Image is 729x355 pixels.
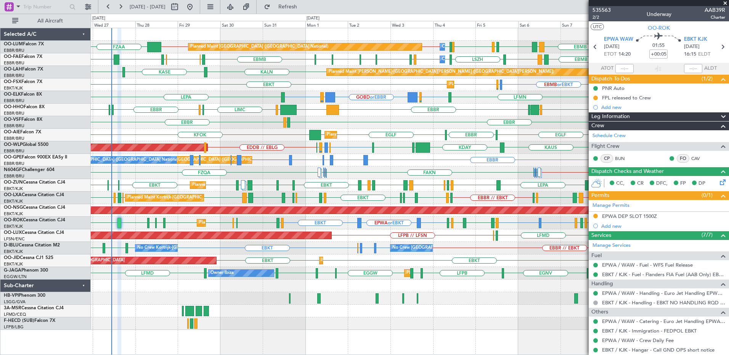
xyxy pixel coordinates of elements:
a: EBBR/BRU [4,161,24,166]
div: Fri 29 [178,21,220,28]
button: All Aircraft [8,15,83,27]
span: OO-FSX [4,80,21,84]
a: F-HECD (SUB)Falcon 7X [4,318,55,323]
span: ALDT [704,65,717,72]
a: EPWA / WAW - Crew Daily Fee [602,337,674,344]
span: ELDT [698,51,710,58]
a: CAV [691,155,708,162]
a: EGGW/LTN [4,274,27,280]
div: Owner Ibiza [210,267,234,279]
span: 01:55 [652,42,665,50]
div: [DATE] [307,15,320,22]
a: EBBR/BRU [4,98,24,104]
span: Dispatch Checks and Weather [591,167,664,176]
a: OO-LXACessna Citation CJ4 [4,193,64,197]
span: Flight Crew [591,142,620,151]
span: FP [680,180,686,187]
a: EBKT/KJK [4,85,23,91]
a: EBKT/KJK [4,261,23,267]
a: EBKT/KJK [4,249,23,254]
a: HB-VPIPhenom 300 [4,293,45,298]
a: EPWA / WAW - Handling - Euro Jet Handling EPWA / WAW [602,290,725,296]
a: OO-LUXCessna Citation CJ4 [4,230,64,235]
span: Others [591,308,608,317]
span: 3A-MSR [4,306,21,310]
span: Crew [591,122,604,130]
span: Handling [591,280,613,288]
a: EBBR/BRU [4,173,24,179]
div: FO [677,154,689,163]
a: EBBR/BRU [4,73,24,78]
div: Planned Maint [GEOGRAPHIC_DATA] ([GEOGRAPHIC_DATA] National) [190,41,328,53]
div: Planned Maint Kortrijk-[GEOGRAPHIC_DATA] [192,179,281,191]
a: 3A-MSRCessna Citation CJ4 [4,306,64,310]
a: LFSN/ENC [4,236,25,242]
div: Add new [601,223,725,229]
span: OO-ROK [4,218,23,222]
div: FPL released to Crew [602,94,651,101]
a: EPWA / WAW - Catering - Euro Jet Handling EPWA / WAW [602,318,725,325]
a: OO-LUMFalcon 7X [4,42,44,46]
a: OO-FAEFalcon 7X [4,54,42,59]
span: (0/1) [702,191,713,199]
div: Planned Maint [GEOGRAPHIC_DATA] ([GEOGRAPHIC_DATA]) [327,129,447,141]
span: Permits [591,191,609,200]
span: OO-ROK [648,24,670,32]
input: --:-- [615,64,634,73]
a: OO-LAHFalcon 7X [4,67,43,72]
div: PNR Auto [602,85,625,91]
button: UTC [591,23,604,30]
div: Owner Melsbroek Air Base [442,41,494,53]
span: [DATE] [604,43,620,51]
div: Planned Maint [GEOGRAPHIC_DATA] ([GEOGRAPHIC_DATA]) [406,267,527,279]
a: OO-HHOFalcon 8X [4,105,45,109]
div: Planned Maint Kortrijk-[GEOGRAPHIC_DATA] [321,255,410,266]
span: ATOT [601,65,613,72]
span: HB-VPI [4,293,19,298]
a: EPWA / WAW - Fuel - WFS Fuel Release [602,262,693,268]
span: OO-VSF [4,117,21,122]
a: LFPB/LBG [4,324,24,330]
span: OO-ZUN [4,180,23,185]
a: OO-GPEFalcon 900EX EASy II [4,155,67,160]
div: Add new [601,104,725,110]
div: Underway [647,10,671,18]
div: Planned Maint Kortrijk-[GEOGRAPHIC_DATA] [199,217,288,229]
span: DFC, [656,180,668,187]
div: Sat 30 [220,21,263,28]
a: LFMD/CEQ [4,312,26,317]
a: OO-VSFFalcon 8X [4,117,42,122]
div: Planned Maint Kortrijk-[GEOGRAPHIC_DATA] [127,192,216,203]
span: F-HECD (SUB) [4,318,34,323]
div: Planned Maint [GEOGRAPHIC_DATA] ([GEOGRAPHIC_DATA] National) [148,154,286,166]
div: No Crew Kortrijk-[GEOGRAPHIC_DATA] [137,242,216,254]
span: (1/2) [702,75,713,83]
div: Sun 7 [560,21,603,28]
div: EPWA DEP SLOT 1500Z [602,213,657,219]
a: EBKT / KJK - Hangar - Call GND OPS short notice [602,347,715,353]
a: OO-NSGCessna Citation CJ4 [4,205,65,210]
span: OO-HHO [4,105,24,109]
a: OO-ZUNCessna Citation CJ4 [4,180,65,185]
a: G-JAGAPhenom 300 [4,268,48,273]
span: OO-LAH [4,67,22,72]
span: OO-ELK [4,92,21,97]
div: Owner Melsbroek Air Base [442,54,494,65]
span: Charter [705,14,725,21]
span: CC, [616,180,625,187]
span: Refresh [272,4,304,10]
button: Refresh [260,1,306,13]
span: OO-GPE [4,155,22,160]
a: EBKT / KJK - Handling - EBKT NO HANDLING RQD FOR CJ [602,299,725,306]
a: Manage Services [593,242,631,249]
span: OO-NSG [4,205,23,210]
a: OO-FSXFalcon 7X [4,80,42,84]
span: 14:20 [618,51,631,58]
span: 16:15 [684,51,696,58]
span: N604GF [4,168,22,172]
a: EBBR/BRU [4,123,24,129]
div: [DATE] [92,15,105,22]
a: EBBR/BRU [4,148,24,154]
div: Planned Maint Kortrijk-[GEOGRAPHIC_DATA] [449,79,538,90]
span: OO-LUX [4,230,22,235]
